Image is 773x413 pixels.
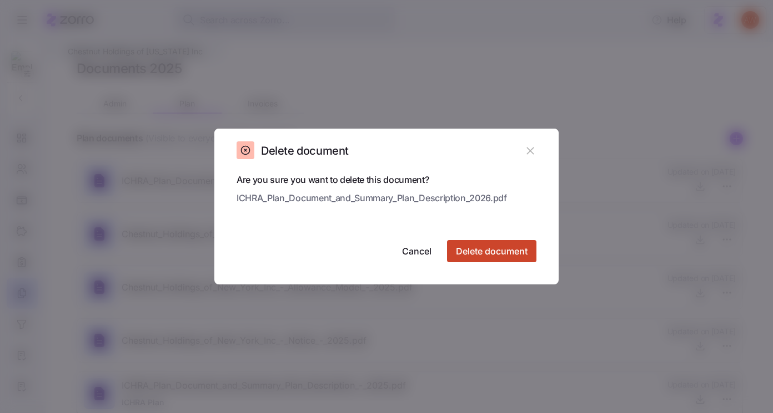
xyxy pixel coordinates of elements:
span: Are you sure you want to delete this document? [237,173,536,208]
span: Delete document [456,244,528,258]
button: Cancel [393,240,440,262]
h2: Delete document [261,144,349,159]
button: Delete document [447,240,536,262]
span: Cancel [402,244,431,258]
span: ICHRA_Plan_Document_and_Summary_Plan_Description_2026.pdf [237,191,507,205]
